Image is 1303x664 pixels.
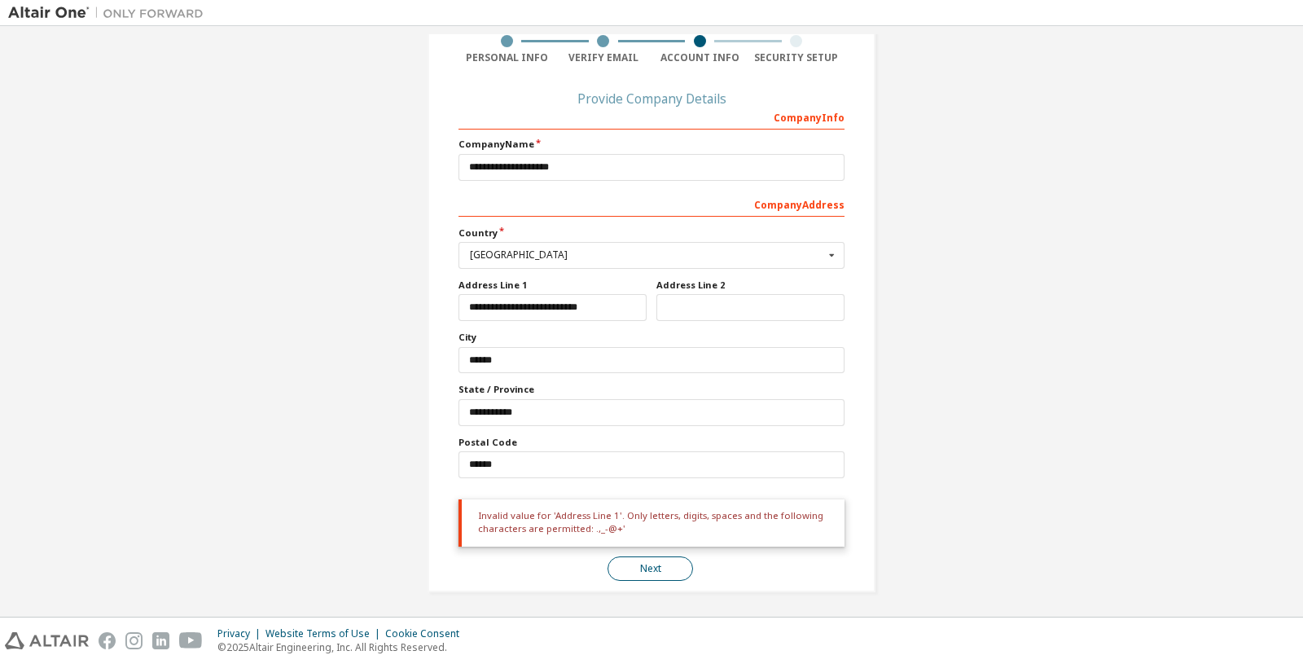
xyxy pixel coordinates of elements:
[656,279,845,292] label: Address Line 2
[152,632,169,649] img: linkedin.svg
[458,191,845,217] div: Company Address
[651,51,748,64] div: Account Info
[470,250,824,260] div: [GEOGRAPHIC_DATA]
[458,383,845,396] label: State / Province
[5,632,89,649] img: altair_logo.svg
[555,51,652,64] div: Verify Email
[458,51,555,64] div: Personal Info
[179,632,203,649] img: youtube.svg
[458,279,647,292] label: Address Line 1
[217,627,265,640] div: Privacy
[458,499,845,547] div: Invalid value for 'Address Line 1'. Only letters, digits, spaces and the following characters are...
[458,94,845,103] div: Provide Company Details
[608,556,693,581] button: Next
[125,632,143,649] img: instagram.svg
[458,103,845,130] div: Company Info
[458,138,845,151] label: Company Name
[265,627,385,640] div: Website Terms of Use
[8,5,212,21] img: Altair One
[748,51,845,64] div: Security Setup
[99,632,116,649] img: facebook.svg
[385,627,469,640] div: Cookie Consent
[458,331,845,344] label: City
[217,640,469,654] p: © 2025 Altair Engineering, Inc. All Rights Reserved.
[458,436,845,449] label: Postal Code
[458,226,845,240] label: Country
